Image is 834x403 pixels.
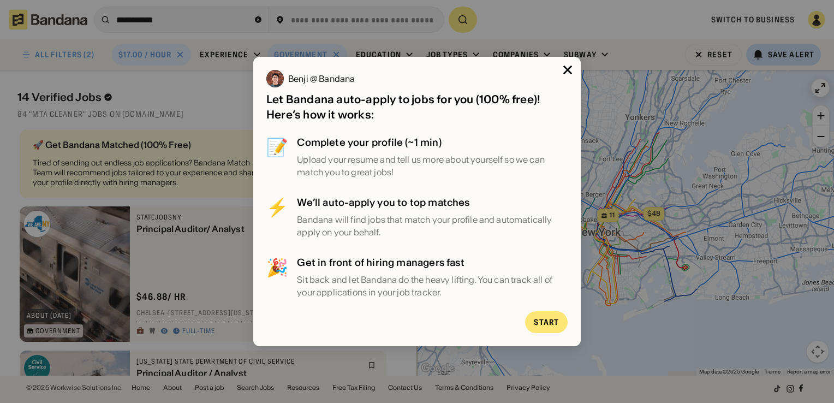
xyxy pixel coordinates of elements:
[297,153,568,178] div: Upload your resume and tell us more about yourself so we can match you to great jobs!
[297,274,568,298] div: Sit back and let Bandana do the heavy lifting. You can track all of your applications in your job...
[297,256,568,269] div: Get in front of hiring managers fast
[266,195,288,238] div: ⚡️
[266,256,288,298] div: 🎉
[266,92,568,122] div: Let Bandana auto-apply to jobs for you (100% free)! Here’s how it works:
[297,214,568,238] div: Bandana will find jobs that match your profile and automatically apply on your behalf.
[288,74,355,83] div: Benji @ Bandana
[297,135,568,149] div: Complete your profile (~1 min)
[297,195,568,209] div: We’ll auto-apply you to top matches
[266,70,284,87] img: Benji @ Bandana
[266,135,288,178] div: 📝
[534,318,559,326] div: Start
